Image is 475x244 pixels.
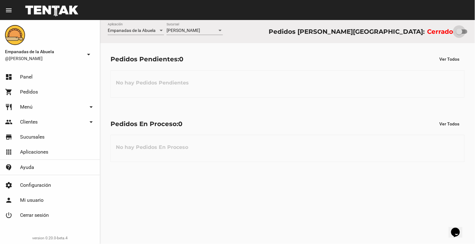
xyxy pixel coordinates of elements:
[20,164,34,170] span: Ayuda
[5,211,13,219] mat-icon: power_settings_new
[5,48,82,55] span: Empanadas de la Abuela
[435,118,465,130] button: Ver Todos
[449,219,469,238] iframe: chat widget
[20,74,33,80] span: Panel
[20,212,49,218] span: Cerrar sesión
[20,89,38,95] span: Pedidos
[440,57,460,62] span: Ver Todos
[5,164,13,171] mat-icon: contact_support
[5,133,13,141] mat-icon: store
[440,121,460,126] span: Ver Todos
[167,28,200,33] span: [PERSON_NAME]
[5,196,13,204] mat-icon: person
[5,148,13,156] mat-icon: apps
[5,235,95,241] div: version 0.20.0-beta.4
[5,7,13,14] mat-icon: menu
[111,74,194,92] h3: No hay Pedidos Pendientes
[269,27,425,37] div: Pedidos [PERSON_NAME][GEOGRAPHIC_DATA]:
[20,182,51,188] span: Configuración
[87,118,95,126] mat-icon: arrow_drop_down
[5,118,13,126] mat-icon: people
[5,25,25,45] img: f0136945-ed32-4f7c-91e3-a375bc4bb2c5.png
[20,197,44,203] span: Mi usuario
[5,88,13,96] mat-icon: shopping_cart
[87,103,95,111] mat-icon: arrow_drop_down
[427,27,453,37] label: Cerrado
[5,103,13,111] mat-icon: restaurant
[108,28,156,33] span: Empanadas de la Abuela
[20,134,44,140] span: Sucursales
[5,181,13,189] mat-icon: settings
[111,54,183,64] div: Pedidos Pendientes:
[20,149,48,155] span: Aplicaciones
[179,55,183,63] span: 0
[111,138,193,157] h3: No hay Pedidos En Proceso
[5,73,13,81] mat-icon: dashboard
[111,119,183,129] div: Pedidos En Proceso:
[85,51,92,58] mat-icon: arrow_drop_down
[20,104,33,110] span: Menú
[5,55,82,62] span: @[PERSON_NAME]
[435,53,465,65] button: Ver Todos
[20,119,38,125] span: Clientes
[178,120,183,128] span: 0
